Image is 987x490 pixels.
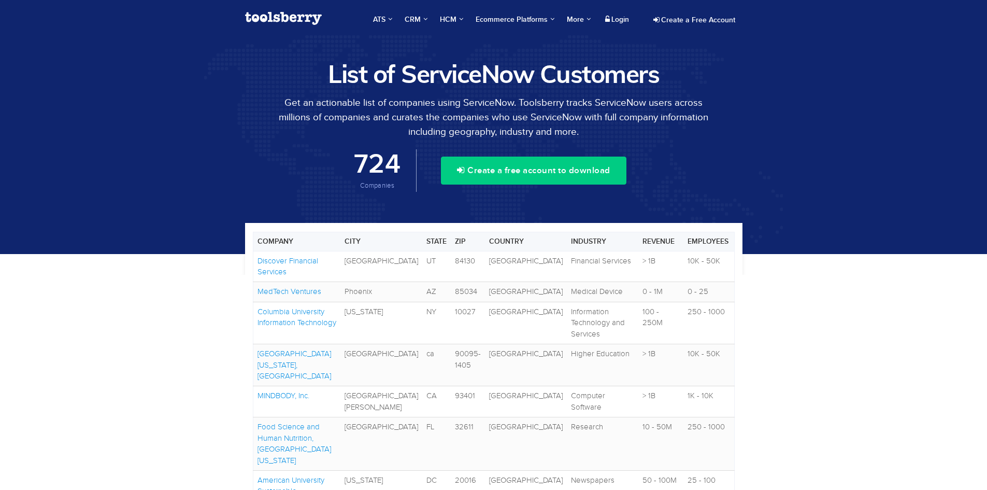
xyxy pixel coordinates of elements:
[567,251,639,282] td: Financial Services
[485,417,567,471] td: [GEOGRAPHIC_DATA]
[598,11,636,28] a: Login
[253,232,340,251] th: Company
[451,282,485,302] td: 85034
[245,12,322,25] img: Toolsberry
[422,302,451,344] td: NY
[258,349,331,380] a: [GEOGRAPHIC_DATA][US_STATE], [GEOGRAPHIC_DATA]
[683,232,734,251] th: Employees
[422,251,451,282] td: UT
[683,417,734,471] td: 250 - 1000
[567,386,639,417] td: Computer Software
[373,15,392,25] span: ATS
[683,344,734,386] td: 10K - 50K
[485,302,567,344] td: [GEOGRAPHIC_DATA]
[340,302,422,344] td: [US_STATE]
[258,257,318,276] a: Discover Financial Services
[340,386,422,417] td: [GEOGRAPHIC_DATA][PERSON_NAME]
[470,5,560,34] a: Ecommerce Platforms
[422,344,451,386] td: ca
[258,287,321,296] a: MedTech Ventures
[435,5,468,34] a: HCM
[245,95,742,139] p: Get an actionable list of companies using ServiceNow. Toolsberry tracks ServiceNow users across m...
[451,232,485,251] th: Zip
[451,302,485,344] td: 10027
[451,344,485,386] td: 90095-1405
[258,307,336,327] a: Columbia University Information Technology
[422,232,451,251] th: State
[422,386,451,417] td: CA
[340,417,422,471] td: [GEOGRAPHIC_DATA]
[567,232,639,251] th: Industry
[638,344,683,386] td: > 1B
[340,282,422,302] td: Phoenix
[683,386,734,417] td: 1K - 10K
[258,423,331,464] a: Food Science and Human Nutrition, [GEOGRAPHIC_DATA][US_STATE]
[399,5,433,34] a: CRM
[567,302,639,344] td: Information Technology and Services
[485,251,567,282] td: [GEOGRAPHIC_DATA]
[354,150,400,180] span: 724
[567,15,591,24] span: More
[440,15,463,25] span: HCM
[360,182,394,189] span: Companies
[683,282,734,302] td: 0 - 25
[567,282,639,302] td: Medical Device
[340,232,422,251] th: City
[638,302,683,344] td: 100 - 250M
[340,251,422,282] td: [GEOGRAPHIC_DATA]
[451,417,485,471] td: 32611
[476,15,554,25] span: Ecommerce Platforms
[485,344,567,386] td: [GEOGRAPHIC_DATA]
[638,251,683,282] td: > 1B
[405,15,427,25] span: CRM
[485,232,567,251] th: Country
[638,417,683,471] td: 10 - 50M
[451,251,485,282] td: 84130
[422,282,451,302] td: AZ
[485,386,567,417] td: [GEOGRAPHIC_DATA]
[340,344,422,386] td: [GEOGRAPHIC_DATA]
[245,5,322,32] a: Toolsberry
[646,11,742,29] a: Create a Free Account
[422,417,451,471] td: FL
[638,386,683,417] td: > 1B
[258,391,309,400] a: MINDBODY, Inc.
[451,386,485,417] td: 93401
[368,5,397,34] a: ATS
[245,60,742,88] h1: List of ServiceNow Customers
[485,282,567,302] td: [GEOGRAPHIC_DATA]
[441,157,626,185] button: Create a free account to download
[683,302,734,344] td: 250 - 1000
[638,232,683,251] th: Revenue
[567,344,639,386] td: Higher Education
[683,251,734,282] td: 10K - 50K
[567,417,639,471] td: Research
[562,5,596,34] a: More
[638,282,683,302] td: 0 - 1M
